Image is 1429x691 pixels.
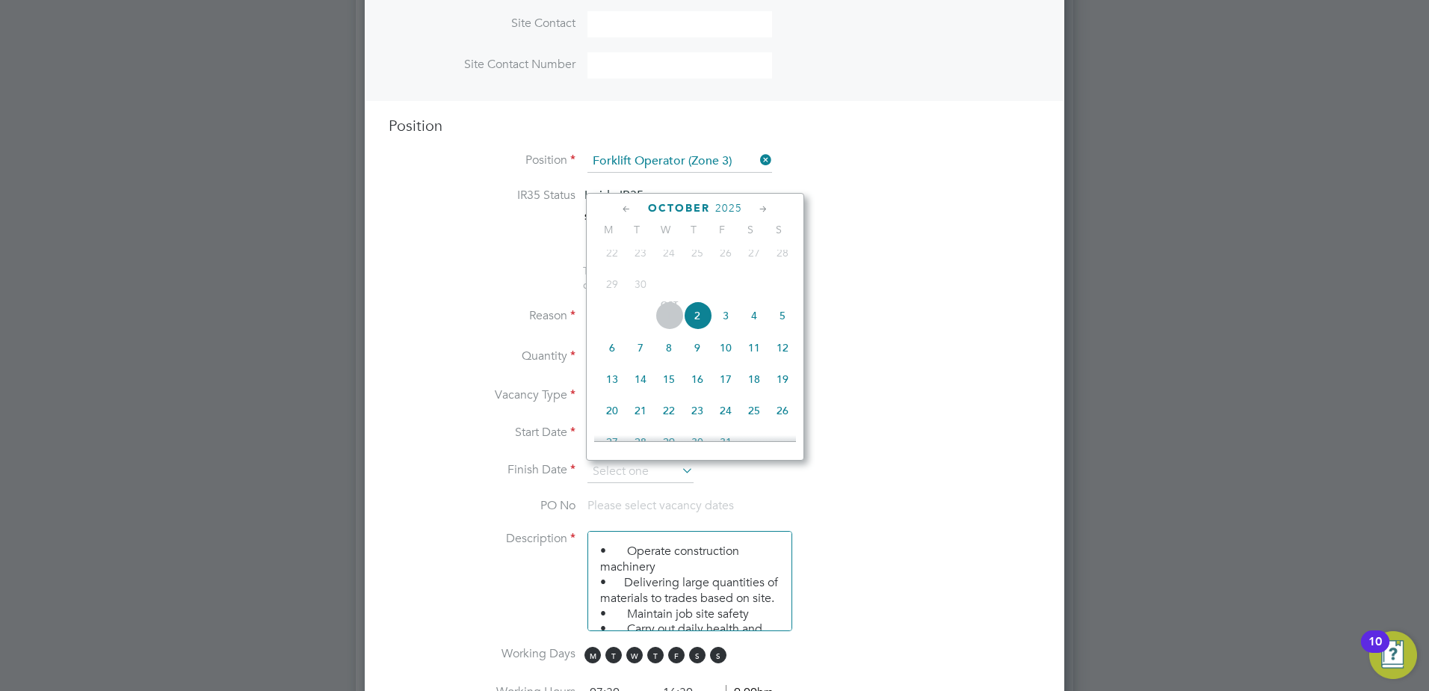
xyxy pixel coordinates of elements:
span: 22 [598,239,626,267]
span: S [765,223,793,236]
div: 10 [1368,642,1382,661]
span: F [708,223,736,236]
span: 25 [740,396,768,425]
span: W [626,647,643,663]
label: Description [389,531,575,547]
span: 28 [768,239,797,267]
span: 19 [768,365,797,393]
span: 22 [655,396,683,425]
span: 5 [768,301,797,330]
span: 12 [768,334,797,362]
label: Site Contact [389,16,575,31]
span: 31 [712,428,740,456]
button: Open Resource Center, 10 new notifications [1369,631,1417,679]
span: 30 [683,428,712,456]
span: S [710,647,726,663]
span: 25 [683,239,712,267]
span: S [736,223,765,236]
span: T [679,223,708,236]
label: IR35 Status [389,188,575,203]
span: 29 [655,428,683,456]
label: Position [389,153,575,168]
span: 20 [598,396,626,425]
span: The status determination for this position can be updated after creating the vacancy [583,264,785,291]
span: 23 [626,239,655,267]
span: 21 [626,396,655,425]
span: 24 [712,396,740,425]
span: F [668,647,685,663]
span: 10 [712,334,740,362]
strong: Status Determination Statement [584,212,721,222]
label: Start Date [389,425,575,440]
span: 11 [740,334,768,362]
span: Please select vacancy dates [587,498,734,513]
span: October [648,202,710,215]
span: 13 [598,365,626,393]
label: Working Days [389,646,575,662]
h3: Position [389,116,1040,135]
span: Inside IR35 [584,188,643,202]
input: Search for... [587,150,772,173]
span: 9 [683,334,712,362]
span: 1 [655,301,683,330]
span: 27 [740,239,768,267]
span: 27 [598,428,626,456]
span: 18 [740,365,768,393]
span: 2 [683,301,712,330]
span: 6 [598,334,626,362]
span: M [594,223,623,236]
span: 16 [683,365,712,393]
span: S [689,647,706,663]
span: T [623,223,651,236]
span: 17 [712,365,740,393]
span: 4 [740,301,768,330]
span: 14 [626,365,655,393]
label: PO No [389,498,575,514]
span: M [584,647,601,663]
span: T [647,647,664,663]
span: 3 [712,301,740,330]
span: 28 [626,428,655,456]
input: Select one [587,461,694,483]
span: 15 [655,365,683,393]
span: Oct [655,301,683,309]
label: Reason [389,308,575,324]
span: 26 [768,396,797,425]
label: Quantity [389,348,575,364]
label: Finish Date [389,462,575,478]
label: Vacancy Type [389,387,575,403]
label: Site Contact Number [389,57,575,73]
span: 7 [626,334,655,362]
span: 30 [626,270,655,298]
span: W [651,223,679,236]
span: 8 [655,334,683,362]
span: 23 [683,396,712,425]
span: 2025 [715,202,742,215]
span: 26 [712,239,740,267]
span: 29 [598,270,626,298]
span: 24 [655,239,683,267]
span: T [605,647,622,663]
